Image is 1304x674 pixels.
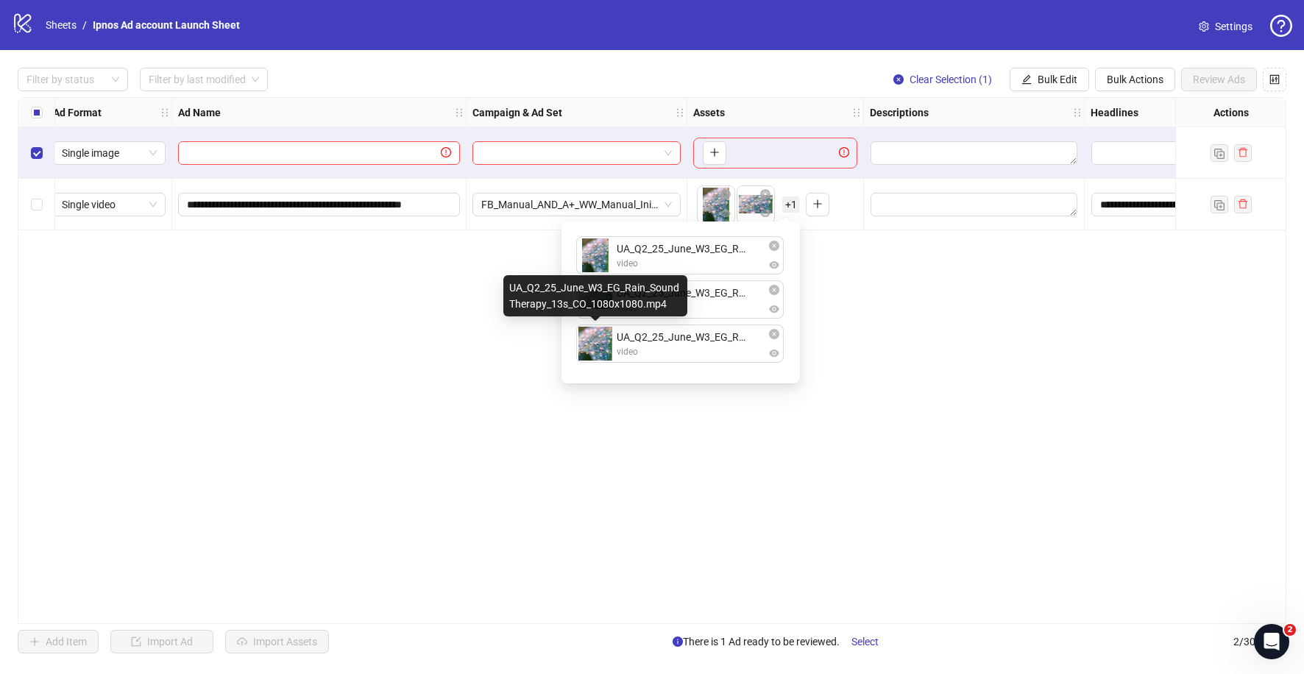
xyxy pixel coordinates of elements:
[851,636,879,648] span: Select
[82,17,87,33] li: /
[1254,624,1289,659] iframe: Intercom live chat
[1010,68,1089,91] button: Bulk Edit
[1091,192,1299,217] div: Edit values
[839,147,854,157] span: exclamation-circle
[170,107,180,118] span: holder
[178,104,221,121] strong: Ad Name
[769,260,779,270] span: eye
[1107,74,1163,85] span: Bulk Actions
[503,275,687,316] div: UA_Q2_25_June_W3_EG_Rain_SoundTherapy_13s_CO_1080x1080.mp4
[693,104,725,121] strong: Assets
[1213,104,1249,121] strong: Actions
[782,196,800,213] span: + 1
[577,237,783,274] div: Asset 1UA_Q2_25_June_W3_EG_Rain_SoundTherapy_13s_CO_1080x1350.mp4video
[769,348,779,358] span: eye
[441,147,451,157] span: exclamation-circle
[18,179,55,230] div: Select row 2
[709,147,720,157] span: plus
[756,186,774,204] button: Delete
[617,329,749,345] span: UA_Q2_25_June_W3_EG_Rain_SoundTherapy_13s_CO_1080x1080.mp4
[717,186,734,204] button: Delete
[769,285,779,295] span: close-circle
[860,98,863,127] div: Resize Assets column
[756,205,774,223] button: Preview
[617,345,749,359] span: video
[1091,104,1138,121] strong: Headlines
[90,17,243,33] a: Ipnos Ad account Launch Sheet
[1211,196,1228,213] button: Duplicate
[617,257,749,271] span: video
[910,74,992,85] span: Clear Selection (1)
[703,141,726,165] button: Add
[760,189,770,199] span: close-circle
[617,241,749,257] span: UA_Q2_25_June_W3_EG_Rain_SoundTherapy_13s_CO_1080x1350.mp4
[1072,107,1082,118] span: holder
[675,107,685,118] span: holder
[1187,15,1264,38] a: Settings
[870,104,929,121] strong: Descriptions
[769,329,779,339] span: close-circle
[1021,74,1032,85] span: edit
[225,630,329,653] button: Import Assets
[812,199,823,209] span: plus
[1095,68,1175,91] button: Bulk Actions
[1091,141,1299,166] div: Edit values
[43,17,79,33] a: Sheets
[1215,18,1252,35] span: Settings
[870,141,1078,166] div: Edit values
[1181,68,1257,91] button: Review Ads
[720,208,731,219] span: eye
[464,107,475,118] span: holder
[577,325,614,362] img: Asset 3
[765,237,783,255] button: Delete
[18,98,55,127] div: Select all rows
[472,104,562,121] strong: Campaign & Ad Set
[673,636,683,647] span: info-circle
[717,205,734,223] button: Preview
[1270,15,1292,37] span: question-circle
[765,256,783,274] button: Preview
[62,194,157,216] span: Single video
[840,630,890,653] button: Select
[893,74,904,85] span: close-circle
[1038,74,1077,85] span: Bulk Edit
[769,241,779,251] span: close-circle
[577,325,783,362] div: Asset 3UA_Q2_25_June_W3_EG_Rain_SoundTherapy_13s_CO_1080x1080.mp4video
[806,193,829,216] button: Add
[1211,144,1228,162] button: Duplicate
[870,192,1078,217] div: Edit values
[698,186,734,223] img: Asset 1
[765,281,783,299] button: Delete
[737,186,774,223] img: Asset 2
[462,98,466,127] div: Resize Ad Name column
[685,107,695,118] span: holder
[160,107,170,118] span: holder
[168,98,171,127] div: Resize Ad Format column
[1082,107,1093,118] span: holder
[62,142,157,164] span: Single image
[1199,21,1209,32] span: setting
[18,630,99,653] button: Add Item
[882,68,1004,91] button: Clear Selection (1)
[1263,68,1286,91] button: Configure table settings
[765,325,783,343] button: Delete
[673,630,890,653] span: There is 1 Ad ready to be reviewed.
[53,104,102,121] strong: Ad Format
[683,98,687,127] div: Resize Campaign & Ad Set column
[720,189,731,199] span: close-circle
[1080,98,1084,127] div: Resize Descriptions column
[765,300,783,318] button: Preview
[454,107,464,118] span: holder
[1269,74,1280,85] span: control
[765,344,783,362] button: Preview
[1233,634,1286,650] span: 2 / 300 items
[760,208,770,219] span: eye
[481,194,672,216] span: FB_Manual_AND_A+_WW_Manual_Initiate checkout_CREATIVE-TESTING_TikTok_Creatives
[577,237,614,274] img: Asset 1
[1284,624,1296,636] span: 2
[769,304,779,314] span: eye
[110,630,213,653] button: Import Ad
[862,107,872,118] span: holder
